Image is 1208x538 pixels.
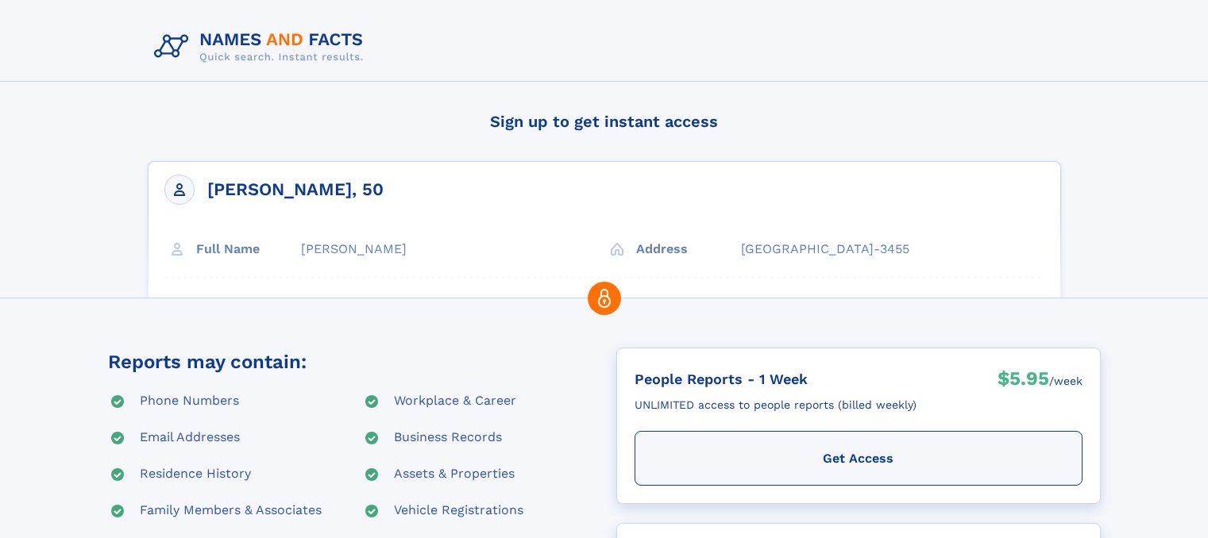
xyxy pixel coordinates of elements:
[998,366,1049,396] div: $5.95
[140,465,251,484] div: Residence History
[148,98,1061,145] h4: Sign up to get instant access
[140,501,322,521] div: Family Members & Associates
[148,25,376,68] img: Logo Names and Facts
[394,501,523,521] div: Vehicle Registrations
[394,428,502,448] div: Business Records
[108,348,307,376] div: Reports may contain:
[635,431,1083,486] div: Get Access
[140,392,239,411] div: Phone Numbers
[394,465,515,484] div: Assets & Properties
[1049,366,1083,396] div: /week
[140,428,240,448] div: Email Addresses
[394,392,516,411] div: Workplace & Career
[635,392,917,418] div: UNLIMITED access to people reports (billed weekly)
[635,366,917,392] div: People Reports - 1 Week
